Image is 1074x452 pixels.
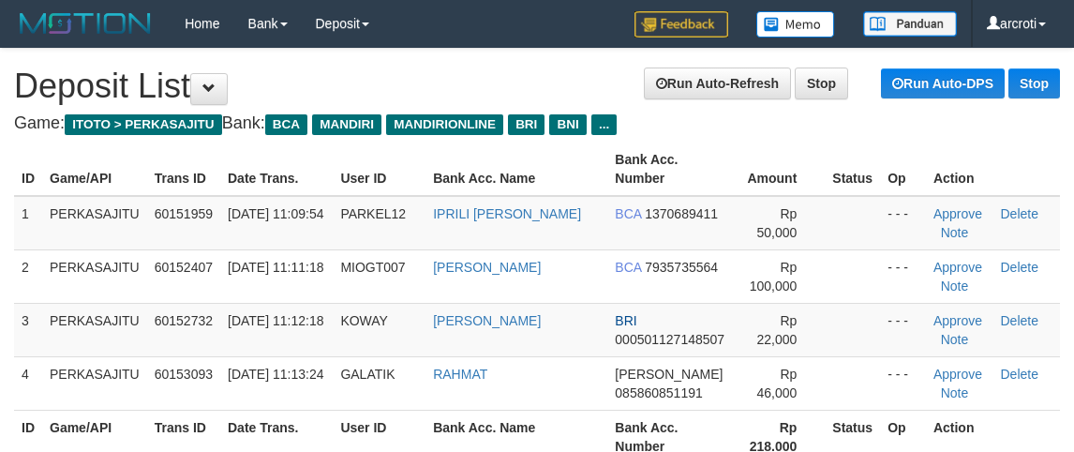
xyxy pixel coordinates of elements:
a: Run Auto-DPS [881,68,1005,98]
span: [PERSON_NAME] [615,367,723,382]
a: IPRILI [PERSON_NAME] [433,206,581,221]
th: Action [926,143,1060,196]
a: Delete [1001,206,1038,221]
td: PERKASAJITU [42,303,147,356]
span: BNI [549,114,586,135]
td: - - - [880,249,926,303]
img: panduan.png [863,11,957,37]
img: Feedback.jpg [634,11,728,38]
span: Rp 22,000 [757,313,798,347]
span: [DATE] 11:13:24 [228,367,323,382]
a: Stop [1008,68,1060,98]
a: Run Auto-Refresh [644,68,791,99]
span: Rp 46,000 [757,367,798,400]
a: Delete [1001,313,1038,328]
td: 1 [14,196,42,250]
img: MOTION_logo.png [14,9,157,38]
span: 1370689411 [645,206,718,221]
span: MANDIRI [312,114,381,135]
td: 3 [14,303,42,356]
span: Rp 50,000 [757,206,798,240]
td: - - - [880,356,926,410]
a: RAHMAT [433,367,487,382]
th: Bank Acc. Number [607,143,732,196]
a: Stop [795,68,848,99]
a: Approve [933,367,982,382]
span: PARKEL12 [340,206,406,221]
a: Delete [1001,260,1038,275]
span: 000501127148507 [615,332,724,347]
th: ID [14,143,42,196]
span: 7935735564 [645,260,718,275]
a: Approve [933,260,982,275]
span: 60151959 [155,206,213,221]
th: Game/API [42,143,147,196]
th: User ID [333,143,425,196]
span: 60153093 [155,367,213,382]
span: MIOGT007 [340,260,405,275]
a: [PERSON_NAME] [433,313,541,328]
a: Approve [933,313,982,328]
span: BCA [265,114,307,135]
span: ... [591,114,617,135]
span: 085860851191 [615,385,702,400]
span: 60152732 [155,313,213,328]
th: Amount [732,143,825,196]
td: 4 [14,356,42,410]
span: [DATE] 11:09:54 [228,206,323,221]
td: PERKASAJITU [42,249,147,303]
span: BRI [615,313,636,328]
td: - - - [880,303,926,356]
span: BCA [615,260,641,275]
span: 60152407 [155,260,213,275]
a: Note [941,385,969,400]
td: PERKASAJITU [42,196,147,250]
img: Button%20Memo.svg [756,11,835,38]
a: [PERSON_NAME] [433,260,541,275]
th: Status [825,143,880,196]
th: Date Trans. [220,143,333,196]
a: Delete [1001,367,1038,382]
span: [DATE] 11:12:18 [228,313,323,328]
span: [DATE] 11:11:18 [228,260,323,275]
span: MANDIRIONLINE [386,114,503,135]
h1: Deposit List [14,68,1060,105]
td: 2 [14,249,42,303]
h4: Game: Bank: [14,114,1060,133]
th: Bank Acc. Name [425,143,607,196]
span: BCA [615,206,641,221]
a: Note [941,225,969,240]
span: ITOTO > PERKASAJITU [65,114,222,135]
a: Note [941,279,969,294]
td: PERKASAJITU [42,356,147,410]
th: Op [880,143,926,196]
a: Note [941,332,969,347]
a: Approve [933,206,982,221]
th: Trans ID [147,143,220,196]
span: KOWAY [340,313,388,328]
span: GALATIK [340,367,395,382]
span: BRI [508,114,544,135]
span: Rp 100,000 [750,260,798,294]
td: - - - [880,196,926,250]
